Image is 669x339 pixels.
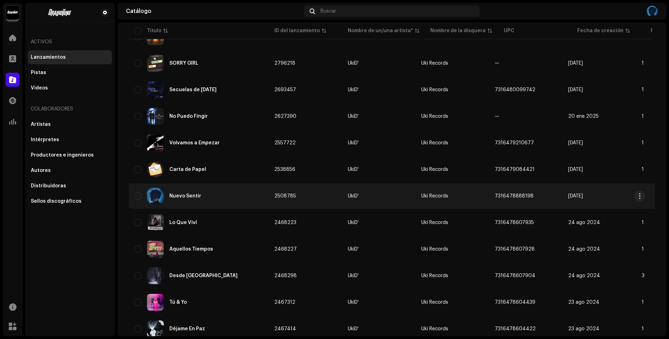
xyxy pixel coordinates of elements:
div: Productores e ingenieros [31,152,94,158]
span: Uki Records [421,247,448,252]
re-m-nav-item: Intérpretes [28,133,112,147]
span: — [495,61,499,66]
span: UkiD' [348,273,410,278]
span: Buscar [321,8,336,14]
span: Uki Records [421,300,448,305]
span: 2508785 [274,194,296,199]
div: UkiD' [348,61,359,66]
span: 2538856 [274,167,295,172]
div: Fecha de creación [577,27,624,34]
div: UkiD' [348,273,359,278]
span: Uki Records [421,61,448,66]
img: d17a3cdc-43cc-4e8a-bd89-3946696c5efc [147,135,164,151]
img: 4be5d718-524a-47ed-a2e2-bfbeb4612910 [31,8,90,17]
span: UkiD' [348,194,410,199]
div: UkiD' [348,194,359,199]
div: SORRY GIRL [169,61,198,66]
span: 20 ene 2025 [568,114,599,119]
span: UkiD' [348,61,410,66]
div: Nuevo Sentir [169,194,201,199]
div: UkiD' [348,220,359,225]
div: Pistas [31,70,46,75]
span: 2468227 [274,247,297,252]
div: Catálogo [126,8,301,14]
span: 2467312 [274,300,295,305]
span: 2468298 [274,273,297,278]
div: Título [147,27,161,34]
div: Lo Que Viví [169,220,197,225]
div: Secuelas de Ayer [169,87,217,92]
div: Distribuidoras [31,183,66,189]
span: UkiD' [348,140,410,145]
re-m-nav-item: Pistas [28,66,112,80]
div: Nombre de la disquera [430,27,486,34]
span: UkiD' [348,326,410,331]
span: 2467414 [274,326,296,331]
img: fcd905a4-a592-43fb-857e-d2e24feacc91 [147,161,164,178]
div: No Puedo Fingir [169,114,208,119]
span: 2796218 [274,61,295,66]
span: 6 oct 2024 [568,194,583,199]
img: e8c4d9dc-06a8-4f8f-8a0f-081295346a7e [147,320,164,337]
span: UkiD' [348,114,410,119]
div: Aquellos Tiempos [169,247,213,252]
span: 7316478607904 [495,273,535,278]
img: 63b3d64e-3e8a-46ab-a483-cfe8df090621 [147,294,164,311]
span: Uki Records [421,140,448,145]
div: Déjame En Paz [169,326,205,331]
div: Tú & Yo [169,300,187,305]
img: 8f228e73-dc7c-4d53-91c0-476b5235d176 [147,241,164,258]
span: 24 ago 2024 [568,247,600,252]
img: d73f9463-c166-4f83-aa03-ab652dd928e0 [147,267,164,284]
span: 23 ago 2024 [568,326,599,331]
span: 3 nov 2024 [568,167,583,172]
div: Videos [31,85,48,91]
div: Carta de Papel [169,167,206,172]
div: UkiD' [348,87,359,92]
span: Uki Records [421,220,448,225]
div: UkiD' [348,326,359,331]
div: Lanzamientos [31,55,66,60]
span: 2468223 [274,220,296,225]
span: UkiD' [348,220,410,225]
div: UkiD' [348,140,359,145]
span: 7316478888198 [495,194,534,199]
img: f7fc4f0a-0c6d-470a-8629-73103642580b [147,81,164,98]
re-m-nav-item: Videos [28,81,112,95]
span: Uki Records [421,167,448,172]
div: UkiD' [348,114,359,119]
div: ID del lanzamiento [274,27,320,34]
img: da25ddba-9295-4620-8750-6b2a614cc1a6 [647,6,658,17]
span: 2557722 [274,140,296,145]
re-a-nav-header: Colaboradores [28,101,112,117]
div: UkiD' [348,247,359,252]
img: 94c0d32a-8478-4764-bedf-23848b1ff284 [147,188,164,204]
span: UkiD' [348,87,410,92]
div: Sellos discográficos [31,199,82,204]
div: Desde El Alma [169,273,238,278]
img: f435ca83-318a-4312-9715-afabdac95461 [147,55,164,72]
re-m-nav-item: Sellos discográficos [28,194,112,208]
img: 10370c6a-d0e2-4592-b8a2-38f444b0ca44 [6,6,20,20]
span: UkiD' [348,300,410,305]
span: 7316479084421 [495,167,535,172]
div: Volvamos a Empezar [169,140,220,145]
re-m-nav-item: Autores [28,164,112,178]
span: 24 ago 2024 [568,220,600,225]
re-a-nav-header: Activos [28,34,112,50]
span: 7316478604439 [495,300,535,305]
span: 2627390 [274,114,296,119]
re-m-nav-item: Productores e ingenieros [28,148,112,162]
re-m-nav-item: Artistas [28,117,112,131]
span: 7316478607928 [495,247,535,252]
span: 23 ago 2024 [568,300,599,305]
div: Nombre de un/una artista* [348,27,413,34]
img: c6a8b272-1eff-4883-8a42-98ea223898a1 [147,108,164,125]
span: Uki Records [421,87,448,92]
span: 2693457 [274,87,296,92]
span: 7316479210677 [495,140,534,145]
div: Artistas [31,122,51,127]
div: Autores [31,168,51,173]
div: UkiD' [348,167,359,172]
